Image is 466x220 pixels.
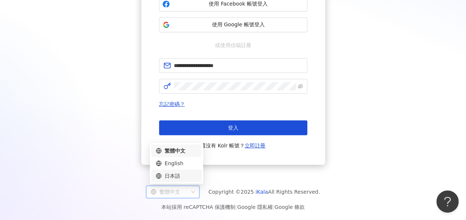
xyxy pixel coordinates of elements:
div: 繁體中文 [156,147,197,155]
a: iKala [255,189,268,195]
button: 登入 [159,120,307,135]
span: 使用 Google 帳號登入 [173,21,304,29]
span: 或使用信箱註冊 [210,41,257,49]
div: English [156,159,197,167]
span: 還沒有 Kolr 帳號？ [201,141,266,150]
a: Google 條款 [274,204,305,210]
span: | [273,204,275,210]
span: Copyright © 2025 All Rights Reserved. [208,187,320,196]
span: | [235,204,237,210]
a: 忘記密碼？ [159,101,185,107]
a: Google 隱私權 [237,204,273,210]
a: 立即註冊 [245,143,265,149]
iframe: Help Scout Beacon - Open [436,190,459,213]
span: 本站採用 reCAPTCHA 保護機制 [161,203,305,211]
span: 使用 Facebook 帳號登入 [173,0,304,8]
button: 使用 Google 帳號登入 [159,17,307,32]
div: 繁體中文 [151,186,188,198]
div: 日本語 [156,172,197,180]
span: 登入 [228,125,238,131]
span: eye-invisible [298,84,303,89]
